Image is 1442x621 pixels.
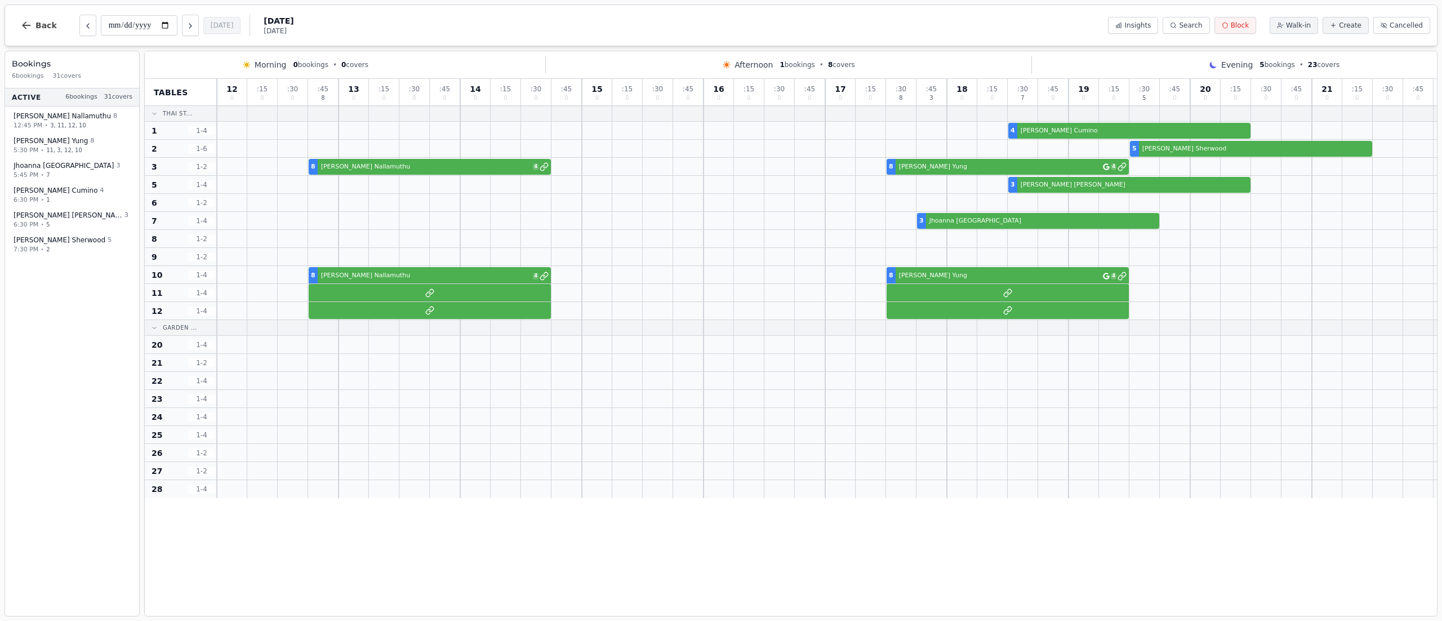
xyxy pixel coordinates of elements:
button: Walk-in [1270,17,1318,34]
span: 8 [321,95,324,101]
span: 12 [226,85,237,93]
span: 1 - 4 [188,216,215,225]
span: 0 [777,95,781,101]
span: [PERSON_NAME] Yung [14,136,88,145]
h3: Bookings [12,58,132,69]
span: 0 [990,95,994,101]
span: 4 [533,163,538,170]
span: 0 [1051,95,1054,101]
span: : 30 [1261,86,1271,92]
span: 7 [46,171,50,179]
span: Create [1339,21,1361,30]
span: 1 - 2 [188,234,215,243]
span: 1 - 6 [188,144,215,153]
span: 21 [152,357,162,369]
span: covers [1308,60,1339,69]
span: 31 covers [53,72,81,81]
span: 0 [504,95,507,101]
span: 0 [1325,95,1329,101]
span: 0 [1355,95,1359,101]
span: 5 [1132,144,1137,154]
span: 5 [1259,61,1264,69]
span: : 45 [926,86,937,92]
span: • [41,196,44,204]
span: : 45 [1291,86,1302,92]
span: covers [341,60,368,69]
span: Search [1179,21,1202,30]
span: 8 [113,112,117,121]
span: 0 [717,95,720,101]
span: 0 [443,95,446,101]
span: Afternoon [735,59,773,70]
span: 1 - 4 [188,431,215,440]
span: : 30 [1139,86,1150,92]
span: 1 - 4 [188,394,215,403]
span: 1 - 2 [188,358,215,367]
span: • [41,220,44,229]
span: Insights [1124,21,1151,30]
span: : 45 [318,86,328,92]
span: : 45 [1413,86,1423,92]
span: 1 - 2 [188,467,215,476]
button: Create [1323,17,1369,34]
span: 15 [591,85,602,93]
span: 12 [152,305,162,317]
span: 28 [152,484,162,495]
span: Cancelled [1390,21,1423,30]
span: 0 [1386,95,1389,101]
span: bookings [293,60,328,69]
span: 0 [656,95,659,101]
span: : 45 [439,86,450,92]
span: 0 [839,95,842,101]
span: : 15 [987,86,998,92]
span: 0 [260,95,264,101]
span: 8 [152,233,157,245]
span: 0 [341,61,346,69]
span: • [41,171,44,179]
span: Block [1231,21,1249,30]
span: : 15 [744,86,754,92]
span: bookings [780,60,815,69]
span: [PERSON_NAME] Yung [897,271,1102,281]
span: covers [828,60,855,69]
button: Block [1214,17,1256,34]
span: 5:45 PM [14,170,38,180]
span: 20 [1200,85,1210,93]
span: 0 [1112,95,1115,101]
span: 5 [1142,95,1146,101]
span: : 15 [1352,86,1363,92]
span: 0 [1264,95,1267,101]
span: 4 [1011,126,1015,136]
span: [PERSON_NAME] Nallamuthu [14,112,111,121]
span: 10 [152,269,162,281]
span: • [1299,60,1303,69]
span: 1 - 4 [188,126,215,135]
span: 27 [152,465,162,477]
span: : 30 [287,86,298,92]
span: Tables [154,87,188,98]
span: 20 [152,339,162,351]
button: [PERSON_NAME] Sherwood57:30 PM•2 [7,232,137,258]
span: [PERSON_NAME] Yung [897,162,1102,172]
span: [DATE] [264,26,293,36]
span: 0 [1173,95,1176,101]
span: [PERSON_NAME] Sherwood [1140,144,1370,154]
span: 0 [412,95,416,101]
span: 9 [152,251,157,263]
span: 0 [230,95,234,101]
button: Cancelled [1373,17,1430,34]
span: 1 - 4 [188,412,215,422]
span: : 45 [804,86,815,92]
span: Thai St... [163,109,192,118]
span: 3, 11, 12, 10 [50,121,86,130]
span: 0 [382,95,385,101]
span: [PERSON_NAME] Nallamuthu [319,271,532,281]
span: 0 [625,95,629,101]
span: 17 [835,85,845,93]
span: : 15 [622,86,633,92]
span: : 45 [1048,86,1058,92]
span: 8 [828,61,833,69]
span: 0 [534,95,537,101]
span: 23 [1308,61,1318,69]
span: bookings [1259,60,1294,69]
